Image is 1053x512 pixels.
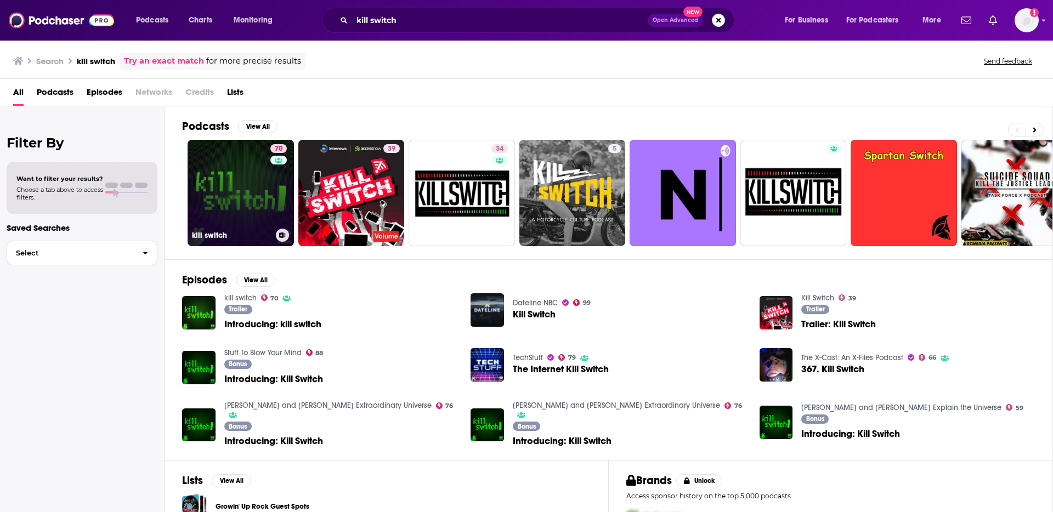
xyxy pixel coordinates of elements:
a: ListsView All [182,474,251,487]
span: Bonus [229,361,247,367]
span: Trailer: Kill Switch [801,320,876,329]
span: 76 [445,403,453,408]
span: For Podcasters [846,13,899,28]
a: 76 [436,402,454,409]
a: Daniel and Kelly’s Extraordinary Universe [513,401,720,410]
span: Podcasts [136,13,168,28]
span: Episodes [87,83,122,106]
a: All [13,83,24,106]
img: User Profile [1015,8,1039,32]
a: 59 [1006,404,1023,411]
a: Trailer: Kill Switch [760,296,793,329]
a: Stuff To Blow Your Mind [224,348,302,357]
span: Bonus [518,423,536,430]
span: Open Advanced [653,18,698,23]
a: 367. Kill Switch [801,365,864,374]
button: Select [7,241,157,265]
img: Kill Switch [471,293,504,327]
span: Trailer [229,306,247,312]
a: 39 [383,144,400,153]
button: open menu [839,12,915,29]
input: Search podcasts, credits, & more... [352,12,648,29]
button: Show profile menu [1015,8,1039,32]
h2: Brands [626,474,672,487]
span: 66 [929,355,936,360]
img: Introducing: Kill Switch [182,351,216,384]
button: open menu [226,12,287,29]
button: View All [212,474,251,487]
a: 66 [919,354,936,361]
a: kill switch [224,293,257,303]
a: Show notifications dropdown [984,11,1001,30]
a: Introducing: Kill Switch [801,429,900,439]
span: For Business [785,13,828,28]
a: Daniel and Jorge Explain the Universe [801,403,1001,412]
a: Introducing: kill switch [224,320,321,329]
a: 70 [261,294,279,301]
a: Kill Switch [513,310,556,319]
a: 34 [409,140,515,246]
span: Choose a tab above to access filters. [16,186,103,201]
img: Podchaser - Follow, Share and Rate Podcasts [9,10,114,31]
h3: kill switch [77,56,115,66]
span: New [683,7,703,17]
span: 59 [1016,406,1023,411]
h2: Podcasts [182,120,229,133]
span: 70 [275,144,282,155]
a: 5 [519,140,626,246]
svg: Add a profile image [1030,8,1039,17]
button: Send feedback [981,56,1035,66]
button: open menu [777,12,842,29]
img: The Internet Kill Switch [471,348,504,382]
span: Bonus [229,423,247,430]
span: 70 [270,296,278,301]
a: 39 [839,294,856,301]
h3: kill switch [192,231,271,240]
a: TechStuff [513,353,543,362]
a: Introducing: kill switch [182,296,216,329]
button: View All [236,274,275,287]
a: Introducing: Kill Switch [760,406,793,439]
a: Introducing: Kill Switch [513,436,612,446]
span: 39 [388,144,395,155]
a: Introducing: Kill Switch [224,436,323,446]
span: Lists [227,83,244,106]
span: Bonus [806,416,824,422]
a: EpisodesView All [182,273,275,287]
span: 76 [734,403,742,408]
div: Search podcasts, credits, & more... [332,8,745,33]
img: Introducing: Kill Switch [182,408,216,442]
span: Trailer [806,306,825,312]
a: Podcasts [37,83,73,106]
a: 70 [270,144,287,153]
span: Credits [185,83,214,106]
a: Show notifications dropdown [957,11,976,30]
span: 34 [496,144,503,155]
span: for more precise results [206,55,301,67]
a: 99 [573,299,591,306]
span: 99 [583,300,591,305]
img: 367. Kill Switch [760,348,793,382]
span: The Internet Kill Switch [513,365,609,374]
a: Try an exact match [124,55,204,67]
span: 39 [848,296,856,301]
button: Unlock [676,474,723,487]
h2: Episodes [182,273,227,287]
button: open menu [128,12,183,29]
a: Introducing: Kill Switch [471,408,504,442]
a: 39 [298,140,405,246]
h2: Filter By [7,135,157,151]
span: Select [7,249,134,257]
span: 88 [315,351,323,356]
h3: Search [36,56,64,66]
